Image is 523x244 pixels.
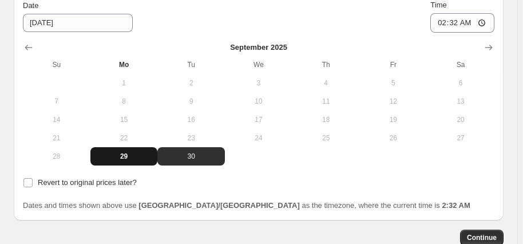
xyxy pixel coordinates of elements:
span: 26 [364,133,423,143]
button: Sunday September 14 2025 [23,111,90,129]
button: Wednesday September 10 2025 [225,92,292,111]
input: 12:00 [430,13,494,33]
span: 6 [431,78,490,88]
span: We [229,60,288,69]
span: 11 [297,97,355,106]
span: Mo [95,60,153,69]
button: Tuesday September 30 2025 [157,147,225,166]
span: 2 [162,78,220,88]
span: 19 [364,115,423,124]
button: Show previous month, August 2025 [21,40,37,56]
span: 3 [229,78,288,88]
button: Show next month, October 2025 [481,40,497,56]
button: Tuesday September 16 2025 [157,111,225,129]
button: Thursday September 18 2025 [292,111,360,129]
span: 23 [162,133,220,143]
span: Continue [467,233,497,242]
th: Sunday [23,56,90,74]
span: Su [27,60,86,69]
span: 27 [431,133,490,143]
span: 30 [162,152,220,161]
button: Today Monday September 29 2025 [90,147,158,166]
button: Monday September 15 2025 [90,111,158,129]
span: Dates and times shown above use as the timezone, where the current time is [23,201,470,210]
span: 4 [297,78,355,88]
span: 16 [162,115,220,124]
button: Sunday September 21 2025 [23,129,90,147]
span: Tu [162,60,220,69]
span: Fr [364,60,423,69]
th: Tuesday [157,56,225,74]
th: Thursday [292,56,360,74]
button: Monday September 1 2025 [90,74,158,92]
button: Tuesday September 9 2025 [157,92,225,111]
button: Friday September 26 2025 [360,129,427,147]
button: Sunday September 7 2025 [23,92,90,111]
span: 22 [95,133,153,143]
span: Date [23,1,38,10]
button: Tuesday September 23 2025 [157,129,225,147]
button: Friday September 12 2025 [360,92,427,111]
span: 20 [431,115,490,124]
button: Friday September 5 2025 [360,74,427,92]
span: 15 [95,115,153,124]
th: Wednesday [225,56,292,74]
button: Saturday September 27 2025 [427,129,494,147]
button: Saturday September 6 2025 [427,74,494,92]
span: 7 [27,97,86,106]
span: 5 [364,78,423,88]
button: Thursday September 11 2025 [292,92,360,111]
th: Monday [90,56,158,74]
input: 9/29/2025 [23,14,133,32]
span: 29 [95,152,153,161]
button: Monday September 22 2025 [90,129,158,147]
span: 24 [229,133,288,143]
span: 1 [95,78,153,88]
span: 14 [27,115,86,124]
span: Time [430,1,446,9]
span: 9 [162,97,220,106]
button: Sunday September 28 2025 [23,147,90,166]
span: 28 [27,152,86,161]
button: Thursday September 25 2025 [292,129,360,147]
button: Thursday September 4 2025 [292,74,360,92]
button: Monday September 8 2025 [90,92,158,111]
span: 25 [297,133,355,143]
th: Friday [360,56,427,74]
button: Friday September 19 2025 [360,111,427,129]
button: Saturday September 20 2025 [427,111,494,129]
span: 21 [27,133,86,143]
span: Revert to original prices later? [38,178,137,187]
span: Th [297,60,355,69]
button: Wednesday September 24 2025 [225,129,292,147]
th: Saturday [427,56,494,74]
span: 10 [229,97,288,106]
button: Saturday September 13 2025 [427,92,494,111]
button: Wednesday September 17 2025 [225,111,292,129]
b: [GEOGRAPHIC_DATA]/[GEOGRAPHIC_DATA] [138,201,299,210]
span: 13 [431,97,490,106]
span: Sa [431,60,490,69]
span: 17 [229,115,288,124]
button: Tuesday September 2 2025 [157,74,225,92]
span: 12 [364,97,423,106]
span: 8 [95,97,153,106]
b: 2:32 AM [442,201,470,210]
span: 18 [297,115,355,124]
button: Wednesday September 3 2025 [225,74,292,92]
